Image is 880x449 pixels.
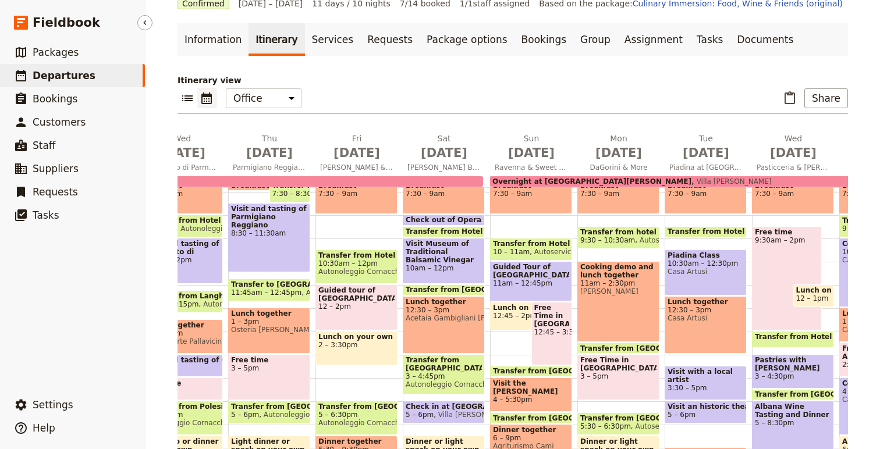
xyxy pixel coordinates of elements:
[178,74,848,86] p: Itinerary view
[493,312,557,320] span: 12:45 – 2pm
[144,256,220,264] span: 10am – 12pm
[495,144,568,162] span: [DATE]
[804,88,848,108] button: Share
[141,377,223,400] div: Free time4 – 5pm
[406,190,482,198] span: 7:30 – 9am
[233,144,306,162] span: [DATE]
[752,180,834,214] div: Breakfast7:30 – 9am
[228,401,310,423] div: Transfer from [GEOGRAPHIC_DATA] to Hotel5 – 6pmAutonoleggio Cornacchini SRL
[403,296,485,354] div: Lunch together12:30 – 3pmAcetaia Gambigliani [PERSON_NAME]
[144,264,220,272] span: Galloni
[178,88,197,108] button: List view
[580,228,657,236] span: Transfer from hotel to [GEOGRAPHIC_DATA]
[231,402,307,411] span: Transfer from [GEOGRAPHIC_DATA] to Hotel
[315,331,398,365] div: Lunch on your own2 – 3:30pm
[580,263,657,279] span: Cooking demo and lunch together
[318,341,395,349] span: 2 – 3:30pm
[406,240,482,264] span: Visit Museum of Traditional Balsamic Vinegar
[406,264,482,272] span: 10am – 12pm
[146,133,219,162] h2: Wed
[665,163,747,172] span: Piadina at [GEOGRAPHIC_DATA]
[403,133,490,176] button: Sat [DATE][PERSON_NAME] Balsamico Tradizionale di Modena
[144,329,220,337] span: 1:30 – 3pm
[33,209,59,221] span: Tasks
[144,337,220,345] span: Antica Corte Pallavicina
[665,180,747,214] div: Breakfast7:30 – 9am
[144,402,220,411] span: Transfer from Polesine Parmense to hotel
[577,163,660,172] span: DaGorini & More
[198,300,308,308] span: Autonoleggio Cornacchini SRL
[144,190,220,198] span: 7:30 – 9am
[668,298,744,306] span: Lunch together
[305,23,361,56] a: Services
[668,402,744,411] span: Visit an historic theatre
[33,47,79,58] span: Packages
[780,88,800,108] button: Paste itinerary item
[407,133,481,162] h2: Sat
[531,302,573,365] div: Free Time in [GEOGRAPHIC_DATA]12:45 – 3:30pm
[406,286,708,294] span: Transfer from [GEOGRAPHIC_DATA] to [GEOGRAPHIC_DATA][PERSON_NAME]
[406,306,482,314] span: 12:30 – 3pm
[315,250,398,284] div: Transfer from Hotel to [GEOGRAPHIC_DATA]10:30am – 12pmAutonoleggio Cornacchini SRL
[755,372,831,380] span: 3 – 4:30pm
[33,163,79,174] span: Suppliers
[582,133,655,162] h2: Mon
[231,326,307,334] span: Osteria [PERSON_NAME]
[144,292,220,300] span: Transfer from Langhirano to Polesine Parmense
[669,133,743,162] h2: Tue
[493,379,569,395] span: Visit the [PERSON_NAME]
[315,284,398,330] div: Guided tour of [GEOGRAPHIC_DATA]12 – 2pm
[406,227,583,236] span: Transfer from Hotel to [GEOGRAPHIC_DATA]
[231,205,307,229] span: Visit and tasting of Parmigiano Reggiano
[752,389,834,400] div: Transfer from [GEOGRAPHIC_DATA] to winery
[755,356,831,372] span: Pastries with [PERSON_NAME]
[577,261,659,342] div: Cooking demo and lunch together11am – 2:30pm[PERSON_NAME]
[755,236,819,244] span: 9:30am – 2pm
[318,190,395,198] span: 7:30 – 9am
[490,302,560,330] div: Lunch on your own12:45 – 2pm
[752,226,822,330] div: Free time9:30am – 2pm
[757,144,830,162] span: [DATE]
[534,328,570,336] span: 12:45 – 3:30pm
[141,238,223,284] div: Visit and tasting of Prosciutto di [GEOGRAPHIC_DATA]10am – 12pmGalloni
[318,437,395,446] span: Dinner together
[231,288,301,297] span: 11:45am – 12:45pm
[315,401,398,435] div: Transfer from [GEOGRAPHIC_DATA] to [GEOGRAPHIC_DATA]5 – 6:30pmAutonoleggio Cornacchini SRL
[669,144,743,162] span: [DATE]
[318,259,395,268] span: 10:30am – 12pm
[406,314,482,322] span: Acetaia Gambigliani [PERSON_NAME]
[755,228,819,236] span: Free time
[406,380,482,389] span: Autonoleggio Cornacchini SRL
[752,163,835,172] span: Pasticceria & [PERSON_NAME]
[318,268,395,276] span: Autonoleggio Cornacchini SRL
[272,190,323,198] span: 7:30 – 8:30am
[577,180,659,214] div: Breakfast7:30 – 9am
[577,343,659,354] div: Transfer from [GEOGRAPHIC_DATA] in [GEOGRAPHIC_DATA] to [GEOGRAPHIC_DATA]
[577,354,659,400] div: Free Time in [GEOGRAPHIC_DATA]3 – 5pm
[580,372,657,380] span: 3 – 5pm
[269,180,311,202] div: Transfer from Hotel to [GEOGRAPHIC_DATA]7:30 – 8:30am
[493,304,557,312] span: Lunch on your own
[144,356,220,364] span: Visit and tasting of Culatello
[231,411,259,419] span: 5 – 6pm
[406,372,482,380] span: 3 – 4:45pm
[514,23,573,56] a: Bookings
[668,314,744,322] span: Casa Artusi
[33,422,55,434] span: Help
[752,331,834,348] div: Transfer from Hotel to [GEOGRAPHIC_DATA]
[231,280,307,288] span: Transfer to [GEOGRAPHIC_DATA]
[231,364,307,372] span: 3 – 5pm
[492,177,691,186] span: Overnight at [GEOGRAPHIC_DATA][PERSON_NAME]
[137,15,152,30] button: Hide menu
[141,133,228,176] button: Wed [DATE]Prosciutto di Parma & Culatello
[231,318,307,326] span: 1 – 3pm
[318,411,395,419] span: 5 – 6:30pm
[144,379,220,387] span: Free time
[144,419,220,427] span: Autonoleggio Cornacchini SRL
[144,321,220,329] span: Lunch together
[315,163,398,172] span: [PERSON_NAME] & Michelin Dining
[141,354,223,377] div: Visit and tasting of Culatello3 – 4pm
[33,14,100,31] span: Fieldbook
[406,411,434,419] span: 5 – 6pm
[403,284,485,295] div: Transfer from [GEOGRAPHIC_DATA] to [GEOGRAPHIC_DATA][PERSON_NAME]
